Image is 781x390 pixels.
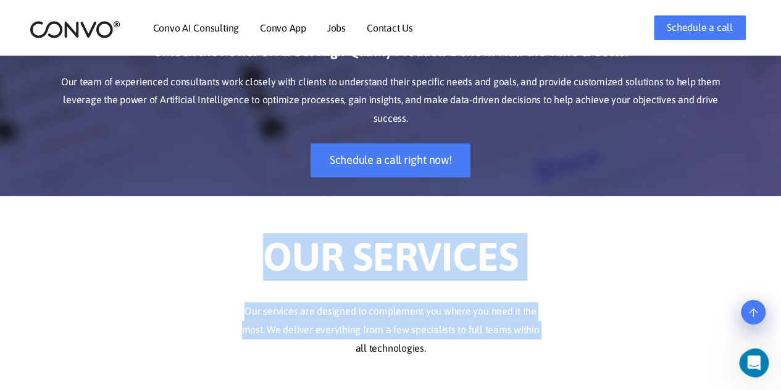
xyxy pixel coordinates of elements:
a: Jobs [327,23,346,33]
a: Schedule a call right now! [311,143,471,177]
a: Convo AI Consulting [153,23,239,33]
a: Convo App [260,23,306,33]
a: Contact Us [367,23,413,33]
iframe: Intercom live chat [739,348,777,378]
p: Our team of experienced consultants work closely with clients to understand their specific needs ... [48,73,733,129]
h3: Unlock the Power of AI: Get High-Quality Products Done in Half the Time & Costs! [48,43,733,70]
p: Our services are designed to complement you where you need it the most. We deliver everything fro... [48,302,733,358]
img: logo_2.png [30,20,120,39]
h2: Our Services [48,214,733,284]
a: Schedule a call [654,15,745,40]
